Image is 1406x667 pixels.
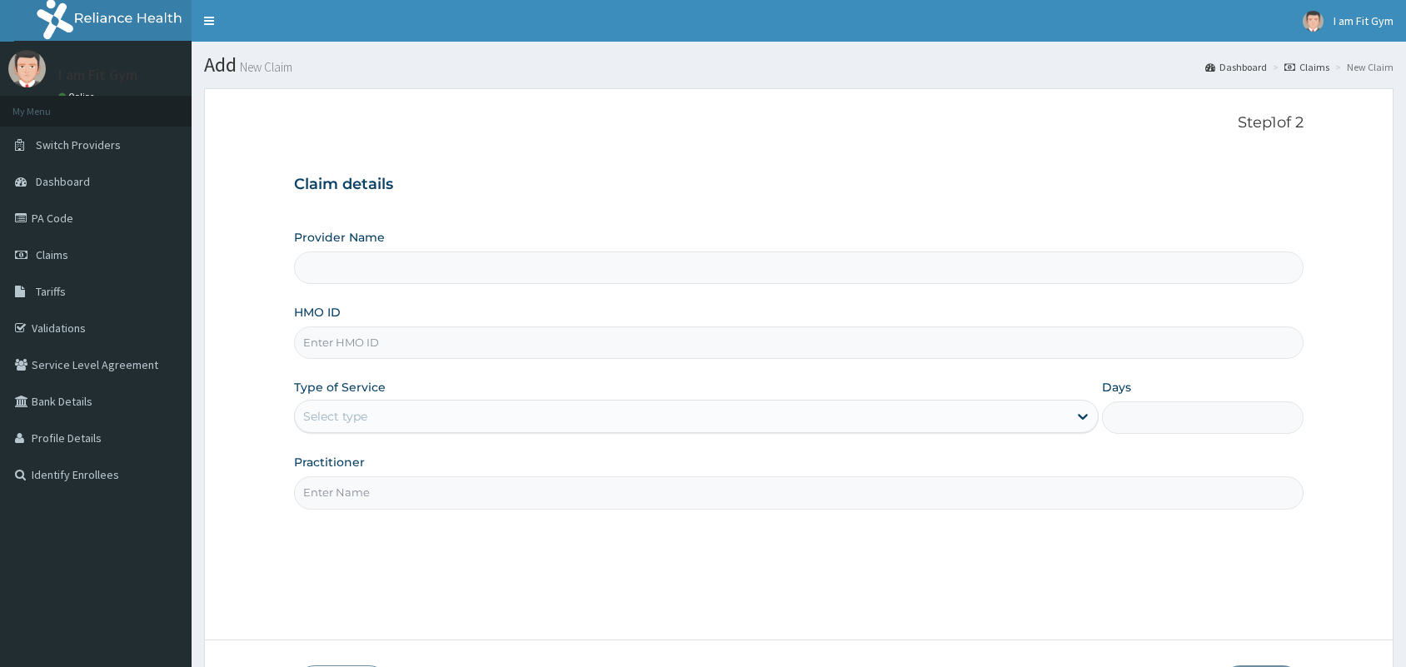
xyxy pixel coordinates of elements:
small: New Claim [237,61,292,73]
label: Type of Service [294,379,386,396]
a: Dashboard [1205,60,1267,74]
p: I am Fit Gym [58,67,137,82]
input: Enter Name [294,476,1304,509]
label: Days [1102,379,1131,396]
span: Tariffs [36,284,66,299]
span: Dashboard [36,174,90,189]
label: Practitioner [294,454,365,470]
h3: Claim details [294,176,1304,194]
a: Claims [1284,60,1329,74]
div: Select type [303,408,367,425]
span: Claims [36,247,68,262]
img: User Image [8,50,46,87]
p: Step 1 of 2 [294,114,1304,132]
span: I am Fit Gym [1334,13,1394,28]
label: Provider Name [294,229,385,246]
li: New Claim [1331,60,1394,74]
span: Switch Providers [36,137,121,152]
label: HMO ID [294,304,341,321]
a: Online [58,91,98,102]
h1: Add [204,54,1394,76]
img: User Image [1303,11,1324,32]
input: Enter HMO ID [294,326,1304,359]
